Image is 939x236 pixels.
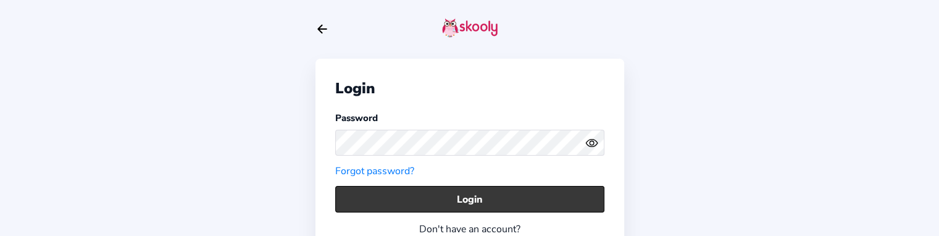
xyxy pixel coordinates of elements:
[335,186,604,213] button: Login
[335,222,604,236] div: Don't have an account?
[335,164,414,178] a: Forgot password?
[335,78,604,98] div: Login
[585,137,604,150] button: eye outlineeye off outline
[335,112,378,124] label: Password
[315,22,329,36] button: arrow back outline
[442,18,498,38] img: skooly-logo.png
[585,137,598,150] ion-icon: eye outline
